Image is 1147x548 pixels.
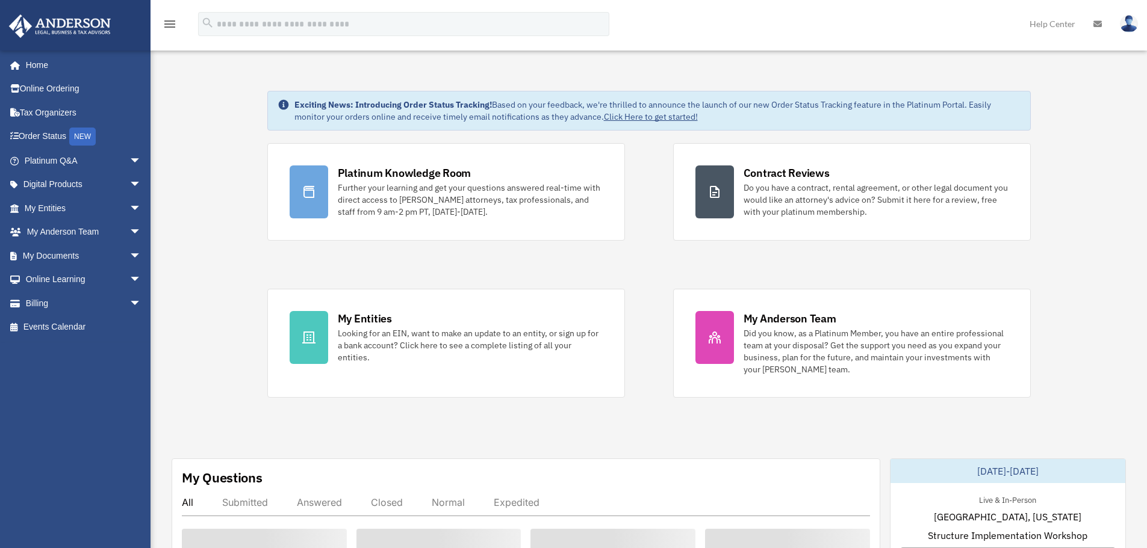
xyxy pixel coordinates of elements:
strong: Exciting News: Introducing Order Status Tracking! [294,99,492,110]
div: NEW [69,128,96,146]
span: arrow_drop_down [129,220,154,245]
a: Platinum Knowledge Room Further your learning and get your questions answered real-time with dire... [267,143,625,241]
span: arrow_drop_down [129,196,154,221]
div: My Anderson Team [744,311,836,326]
div: All [182,496,193,508]
a: Digital Productsarrow_drop_down [8,173,160,197]
div: Do you have a contract, rental agreement, or other legal document you would like an attorney's ad... [744,182,1009,218]
div: Answered [297,496,342,508]
a: menu [163,21,177,31]
a: Events Calendar [8,315,160,339]
a: Contract Reviews Do you have a contract, rental agreement, or other legal document you would like... [673,143,1031,241]
div: Submitted [222,496,268,508]
img: Anderson Advisors Platinum Portal [5,14,114,38]
div: Normal [432,496,465,508]
i: search [201,16,214,29]
i: menu [163,17,177,31]
div: Platinum Knowledge Room [338,165,471,180]
a: Online Learningarrow_drop_down [8,268,160,292]
div: My Questions [182,469,263,487]
div: Did you know, as a Platinum Member, you have an entire professional team at your disposal? Get th... [744,327,1009,375]
div: Contract Reviews [744,165,830,180]
span: arrow_drop_down [129,268,154,292]
span: Structure Implementation Workshop [928,528,1087,543]
a: Platinum Q&Aarrow_drop_down [8,149,160,173]
a: Billingarrow_drop_down [8,291,160,315]
a: My Entitiesarrow_drop_down [8,196,160,220]
div: Live & In-Person [969,493,1046,505]
div: Based on your feedback, we're thrilled to announce the launch of our new Order Status Tracking fe... [294,99,1021,123]
div: Closed [371,496,403,508]
img: User Pic [1120,15,1138,32]
div: [DATE]-[DATE] [891,459,1125,483]
span: arrow_drop_down [129,173,154,197]
div: Further your learning and get your questions answered real-time with direct access to [PERSON_NAM... [338,182,603,218]
a: My Entities Looking for an EIN, want to make an update to an entity, or sign up for a bank accoun... [267,289,625,398]
a: Tax Organizers [8,100,160,125]
span: [GEOGRAPHIC_DATA], [US_STATE] [934,510,1081,524]
div: Expedited [494,496,539,508]
a: Order StatusNEW [8,125,160,149]
span: arrow_drop_down [129,149,154,173]
a: Click Here to get started! [604,111,698,122]
div: My Entities [338,311,392,326]
a: My Anderson Team Did you know, as a Platinum Member, you have an entire professional team at your... [673,289,1031,398]
a: Online Ordering [8,77,160,101]
a: My Documentsarrow_drop_down [8,244,160,268]
div: Looking for an EIN, want to make an update to an entity, or sign up for a bank account? Click her... [338,327,603,363]
span: arrow_drop_down [129,244,154,268]
span: arrow_drop_down [129,291,154,316]
a: Home [8,53,154,77]
a: My Anderson Teamarrow_drop_down [8,220,160,244]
